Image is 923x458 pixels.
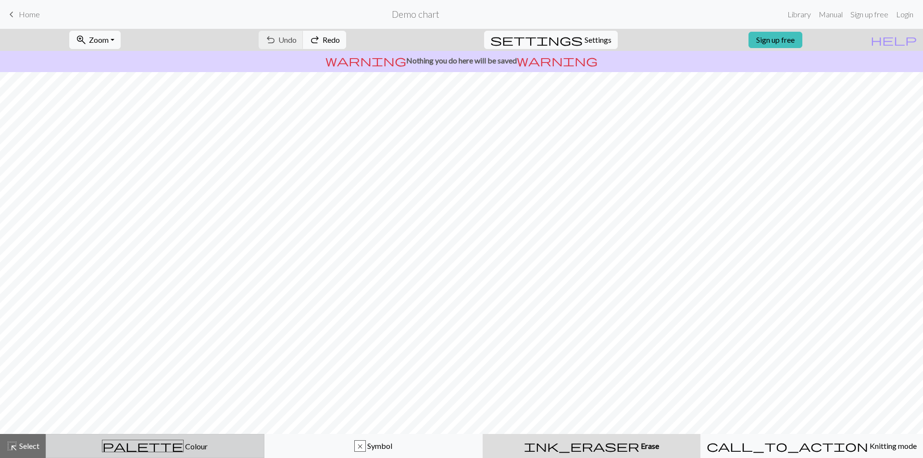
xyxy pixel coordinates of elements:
span: palette [102,439,183,453]
div: x [355,441,365,452]
a: Home [6,6,40,23]
span: keyboard_arrow_left [6,8,17,21]
span: redo [309,33,321,47]
span: Symbol [366,441,392,450]
span: Colour [184,442,208,451]
span: settings [490,33,583,47]
i: Settings [490,34,583,46]
span: Settings [585,34,611,46]
span: warning [517,54,598,67]
span: Erase [639,441,659,450]
button: Redo [303,31,346,49]
span: Knitting mode [868,441,917,450]
span: ink_eraser [524,439,639,453]
span: zoom_in [75,33,87,47]
a: Library [784,5,815,24]
h2: Demo chart [392,9,439,20]
span: Zoom [89,35,109,44]
a: Manual [815,5,847,24]
span: Select [18,441,39,450]
button: Erase [483,434,700,458]
a: Sign up free [748,32,802,48]
p: Nothing you do here will be saved [4,55,919,66]
span: help [871,33,917,47]
button: Zoom [69,31,121,49]
button: Colour [46,434,264,458]
a: Sign up free [847,5,892,24]
button: SettingsSettings [484,31,618,49]
span: highlight_alt [6,439,18,453]
span: warning [325,54,406,67]
span: call_to_action [707,439,868,453]
button: Knitting mode [700,434,923,458]
span: Redo [323,35,340,44]
span: Home [19,10,40,19]
button: x Symbol [264,434,483,458]
a: Login [892,5,917,24]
